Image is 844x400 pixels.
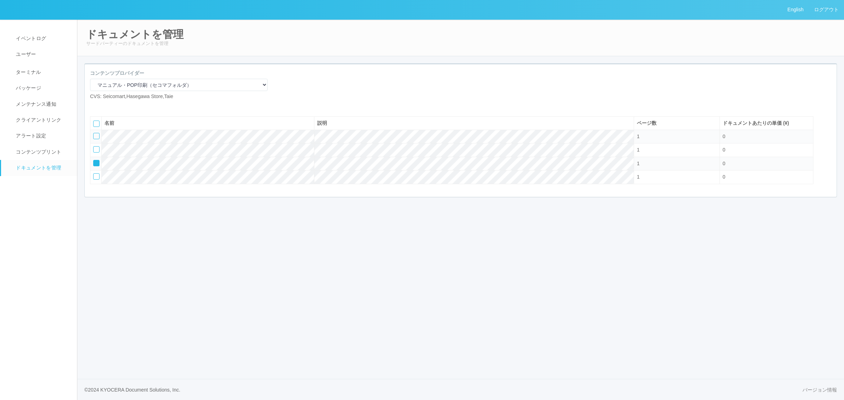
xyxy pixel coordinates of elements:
[86,40,835,47] p: サードパーティーのドキュメントを管理
[723,147,725,153] span: 0
[823,143,833,157] div: 下に移動
[90,70,144,77] label: コンテンツプロバイダー
[1,144,83,160] a: コンテンツプリント
[803,386,837,394] a: バージョン情報
[1,112,83,128] a: クライアントリンク
[1,128,83,144] a: アラート設定
[14,117,61,123] span: クライアントリンク
[637,161,640,166] span: 1
[637,147,640,153] span: 1
[637,174,640,180] span: 1
[90,93,173,99] span: CVS: Seicomart,Hasegawa Store,Taie
[104,120,311,127] div: 名前
[1,160,83,176] a: ドキュメントを管理
[14,149,61,155] span: コンテンツプリント
[1,46,83,62] a: ユーザー
[14,69,41,75] span: ターミナル
[1,96,83,112] a: メンテナンス通知
[14,36,46,41] span: イベントログ
[637,120,717,127] div: ページ数
[317,120,631,127] div: 説明
[14,133,46,138] span: アラート設定
[723,161,725,166] span: 0
[1,63,83,80] a: ターミナル
[723,120,810,127] div: ドキュメントあたりの単価 (¥)
[14,101,56,107] span: メンテナンス通知
[14,85,41,91] span: パッケージ
[86,28,835,40] h2: ドキュメントを管理
[637,134,640,139] span: 1
[723,134,725,139] span: 0
[14,165,61,170] span: ドキュメントを管理
[84,387,180,393] span: © 2024 KYOCERA Document Solutions, Inc.
[723,174,725,180] span: 0
[823,157,833,171] div: 最下部に移動
[1,31,83,46] a: イベントログ
[1,80,83,96] a: パッケージ
[823,129,833,143] div: 上に移動
[823,115,833,129] div: 最上部に移動
[14,51,36,57] span: ユーザー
